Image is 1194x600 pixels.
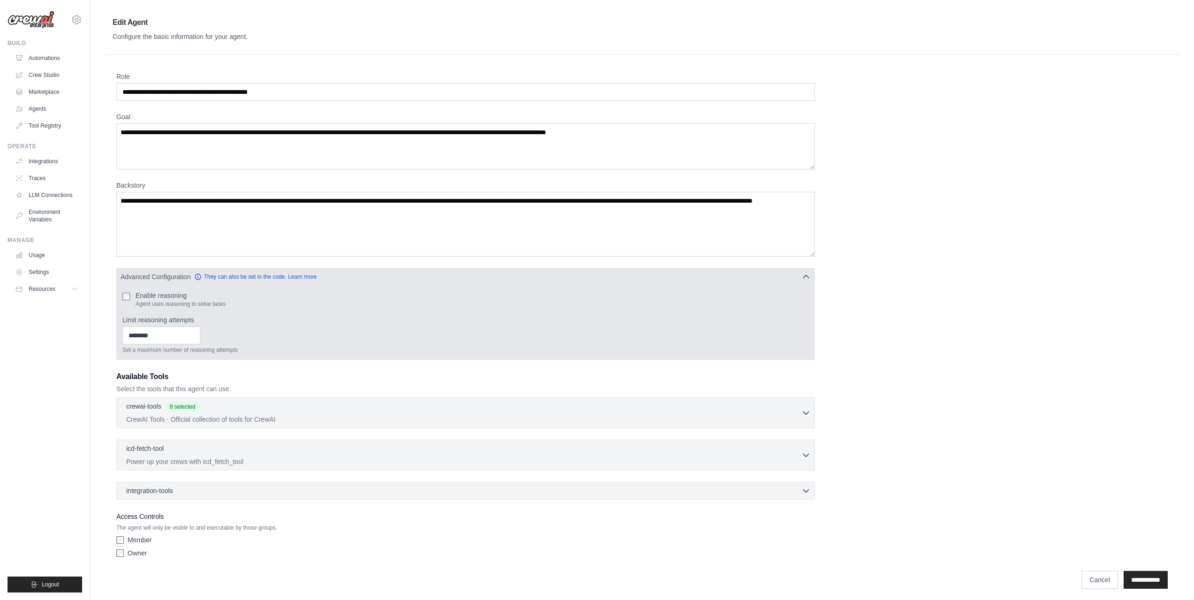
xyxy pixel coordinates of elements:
[8,236,82,244] div: Manage
[116,371,815,382] h3: Available Tools
[116,524,815,532] p: The agent will only be visible to and executable by those groups.
[116,511,815,522] label: Access Controls
[11,188,82,203] a: LLM Connections
[122,315,809,325] label: Limit reasoning attempts
[116,181,815,190] label: Backstory
[116,384,815,394] p: Select the tools that this agent can use.
[122,346,809,354] p: Set a maximum number of reasoning attempts
[11,154,82,169] a: Integrations
[8,577,82,592] button: Logout
[136,300,226,308] p: Agent uses reasoning to solve tasks
[8,11,54,29] img: Logo
[11,84,82,99] a: Marketplace
[136,291,226,300] label: Enable reasoning
[11,51,82,66] a: Automations
[117,268,814,285] button: Advanced Configuration They can also be set in the code. Learn more
[8,39,82,47] div: Build
[8,143,82,150] div: Operate
[165,402,200,411] span: 8 selected
[194,273,317,281] a: They can also be set in the code. Learn more
[128,535,152,545] label: Member
[11,248,82,263] a: Usage
[121,272,190,281] span: Advanced Configuration
[11,68,82,83] a: Crew Studio
[126,457,801,466] p: Power up your crews with icd_fetch_tool
[126,415,801,424] p: CrewAI Tools - Official collection of tools for CrewAI
[121,486,811,495] button: integration-tools
[126,486,173,495] span: integration-tools
[116,112,815,122] label: Goal
[113,17,1171,28] h1: Edit Agent
[11,265,82,280] a: Settings
[121,444,811,466] button: icd-fetch-tool Power up your crews with icd_fetch_tool
[113,32,1171,41] div: Configure the basic information for your agent.
[11,101,82,116] a: Agents
[11,281,82,296] button: Resources
[126,402,161,411] p: crewai-tools
[29,285,55,293] span: Resources
[11,171,82,186] a: Traces
[11,118,82,133] a: Tool Registry
[42,581,59,588] span: Logout
[1081,571,1118,589] a: Cancel
[116,72,815,81] label: Role
[121,402,811,424] button: crewai-tools 8 selected CrewAI Tools - Official collection of tools for CrewAI
[126,444,164,453] p: icd-fetch-tool
[128,548,147,558] label: Owner
[11,205,82,227] a: Environment Variables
